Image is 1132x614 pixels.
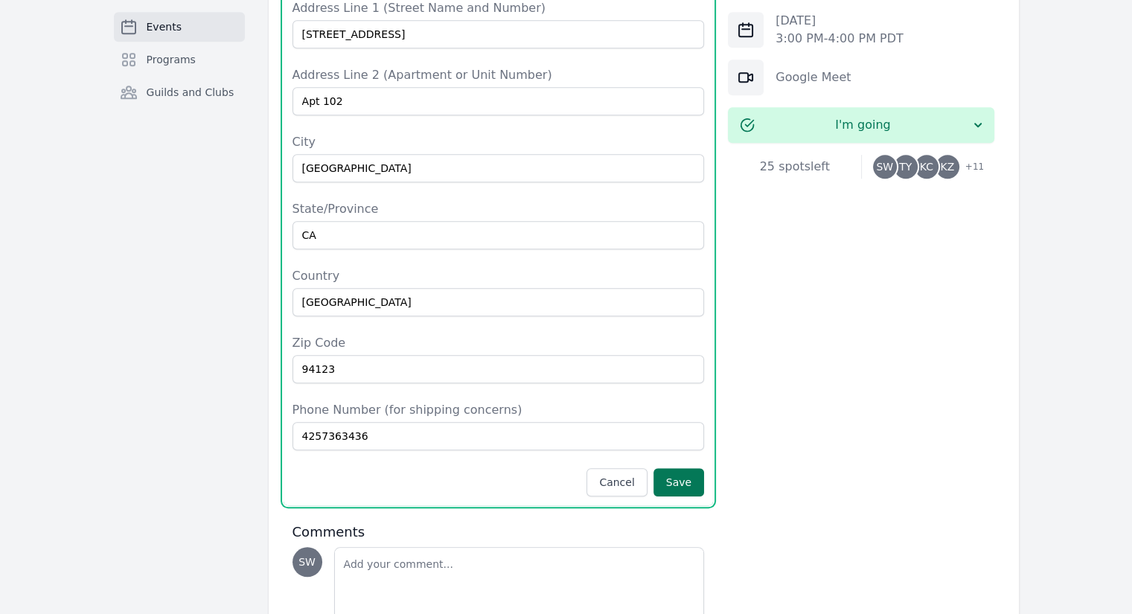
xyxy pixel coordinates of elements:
[292,401,705,419] label: Phone Number (for shipping concerns)
[899,162,912,172] span: TY
[876,162,893,172] span: SW
[755,116,970,134] span: I'm going
[956,158,984,179] span: + 11
[940,162,954,172] span: KZ
[292,133,705,151] label: City
[292,523,705,541] h3: Comments
[114,12,245,42] a: Events
[728,107,994,143] button: I'm going
[776,70,851,84] a: Google Meet
[114,12,245,131] nav: Sidebar
[147,52,196,67] span: Programs
[292,267,705,285] label: Country
[292,334,705,352] label: Zip Code
[292,66,705,84] label: Address Line 2 (Apartment or Unit Number)
[147,19,182,34] span: Events
[298,557,316,567] span: SW
[114,45,245,74] a: Programs
[728,158,861,176] div: 25 spots left
[114,77,245,107] a: Guilds and Clubs
[147,85,234,100] span: Guilds and Clubs
[653,468,704,496] button: Save
[776,30,904,48] p: 3:00 PM - 4:00 PM PDT
[776,12,904,30] p: [DATE]
[920,162,933,172] span: KC
[292,200,705,218] label: State/Province
[586,468,647,496] button: Cancel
